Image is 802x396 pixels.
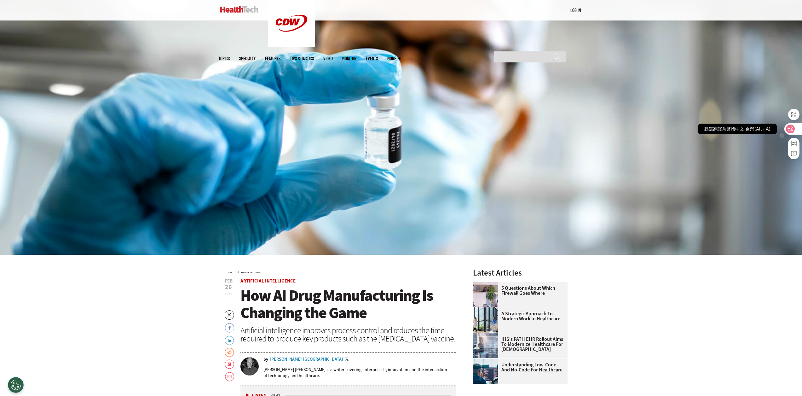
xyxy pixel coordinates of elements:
div: Cookies Settings [8,377,24,393]
a: Events [366,56,378,61]
span: Topics [218,56,230,61]
div: » [228,269,457,274]
a: [PERSON_NAME] [GEOGRAPHIC_DATA] [270,357,343,362]
img: Health workers in a modern hospital [473,307,498,333]
a: Coworkers coding [473,358,501,364]
span: Specialty [239,56,256,61]
a: Health workers in a modern hospital [473,307,501,312]
span: Feb [225,279,233,283]
div: Artificial intelligence improves process control and reduces the time required to produce key pro... [240,326,457,343]
img: Brian Horowitz [240,357,259,376]
a: Electronic health records [473,333,501,338]
a: Healthcare provider using computer [473,282,501,287]
a: Artificial Intelligence [240,278,296,284]
button: Open Preferences [8,377,24,393]
span: 26 [225,284,233,290]
span: by [263,357,268,362]
a: Log in [570,7,581,13]
a: IHS’s PATH EHR Rollout Aims to Modernize Healthcare for [DEMOGRAPHIC_DATA] [473,337,564,352]
img: Electronic health records [473,333,498,358]
a: A Strategic Approach to Modern Work in Healthcare [473,311,564,321]
a: CDW [268,42,315,48]
img: Home [220,6,258,13]
a: Twitter [345,357,350,362]
a: Video [323,56,333,61]
span: How AI Drug Manufacturing Is Changing the Game [240,285,433,323]
a: Features [265,56,280,61]
a: 5 Questions About Which Firewall Goes Where [473,286,564,296]
a: Home [228,271,233,274]
img: Healthcare provider using computer [473,282,498,307]
span: More [387,56,401,61]
a: Tips & Tactics [290,56,314,61]
a: Artificial Intelligence [241,271,262,274]
a: Understanding Low-Code and No-Code for Healthcare [473,362,564,372]
img: Coworkers coding [473,358,498,384]
div: User menu [570,7,581,14]
h3: Latest Articles [473,269,568,277]
span: 2025 [225,291,232,296]
p: [PERSON_NAME] [PERSON_NAME] is a writer covering enterprise IT, innovation and the intersection o... [263,367,457,379]
a: MonITor [342,56,356,61]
